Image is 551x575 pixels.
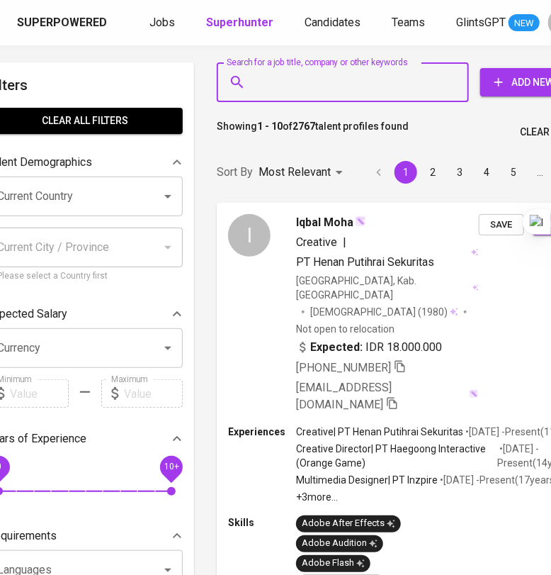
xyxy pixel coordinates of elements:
div: Adobe After Effects [302,517,395,530]
div: Adobe Flash [302,557,365,570]
button: Save [479,214,524,236]
button: page 1 [394,161,417,184]
a: Candidates [305,14,363,32]
span: Iqbal Moha [296,214,353,231]
input: Value [10,379,69,408]
p: Not open to relocation [296,322,394,336]
p: Skills [228,515,296,530]
img: magic_wand.svg [355,216,366,227]
button: Open [158,338,178,358]
span: Save [486,217,517,233]
a: Teams [392,14,428,32]
span: 10+ [164,462,178,472]
button: Open [158,186,178,206]
span: NEW [509,16,540,30]
p: Sort By [217,164,253,181]
a: Superpowered [17,15,110,31]
div: IDR 18.000.000 [296,339,442,356]
span: Jobs [149,16,175,29]
span: Candidates [305,16,360,29]
button: Go to page 2 [421,161,444,184]
p: Experiences [228,425,296,439]
b: Expected: [310,339,363,356]
span: Creative [296,235,337,249]
img: magic_wand.svg [469,389,479,399]
span: Teams [392,16,425,29]
span: [EMAIL_ADDRESS][DOMAIN_NAME] [296,381,392,411]
span: [DEMOGRAPHIC_DATA] [310,305,418,319]
div: [GEOGRAPHIC_DATA], Kab. [GEOGRAPHIC_DATA] [296,274,479,302]
div: (1980) [310,305,458,319]
p: Most Relevant [259,164,331,181]
a: Jobs [149,14,178,32]
p: Multimedia Designer | PT Inzpire [296,473,438,487]
b: 1 - 10 [257,121,283,132]
div: Adobe Audition [302,537,377,550]
p: Creative Director | PT Haegoong Interactive (Orange Game) [296,442,498,470]
a: GlintsGPT NEW [456,14,540,32]
button: Go to page 3 [448,161,471,184]
a: Superhunter [206,14,276,32]
input: Value [124,379,183,408]
span: | [343,234,346,251]
p: Creative | PT Henan Putihrai Sekuritas [296,425,463,439]
div: Most Relevant [259,160,348,186]
b: 2767 [292,121,315,132]
p: Showing of talent profiles found [217,119,409,145]
span: GlintsGPT [456,16,506,29]
div: I [228,214,271,257]
div: Superpowered [17,15,107,31]
button: Go to page 4 [475,161,498,184]
b: Superhunter [206,16,273,29]
span: [PHONE_NUMBER] [296,361,391,374]
button: Go to page 5 [502,161,525,184]
span: PT Henan Putihrai Sekuritas [296,255,434,269]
